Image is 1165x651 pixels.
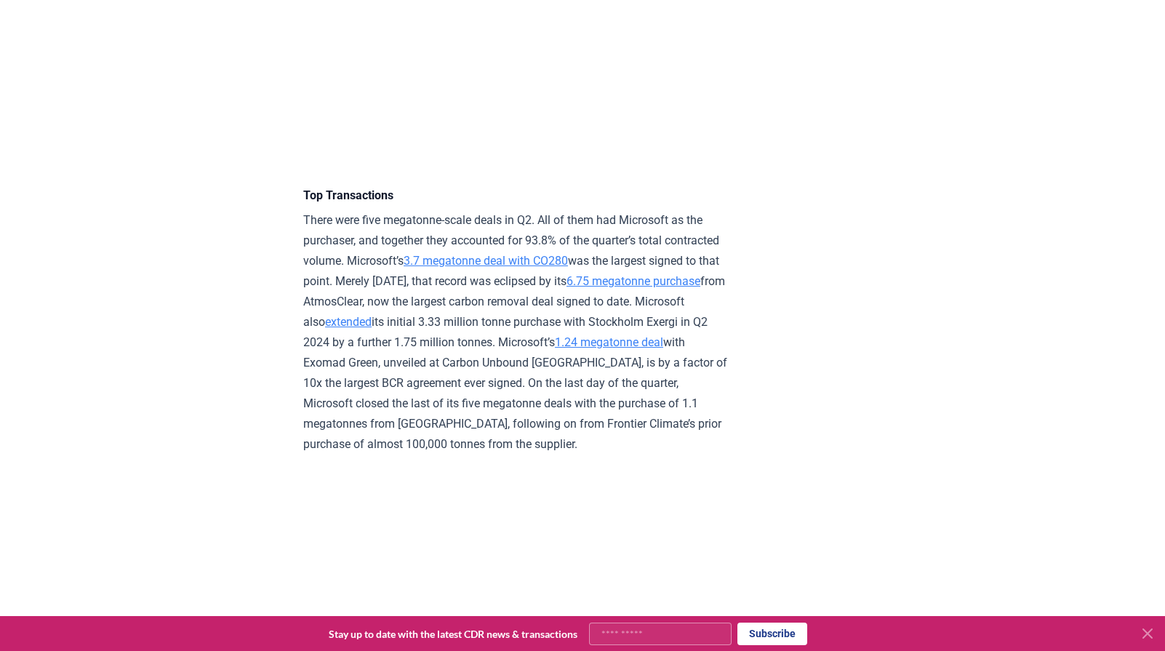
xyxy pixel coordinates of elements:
[555,335,663,349] a: 1.24 megatonne deal
[303,210,729,455] p: There were five megatonne-scale deals in Q2. All of them had Microsoft as the purchaser, and toge...
[325,315,372,329] a: extended
[567,274,700,288] a: 6.75 megatonne purchase
[404,254,568,268] a: 3.7 megatonne deal with CO280
[303,187,729,204] h4: Top Transactions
